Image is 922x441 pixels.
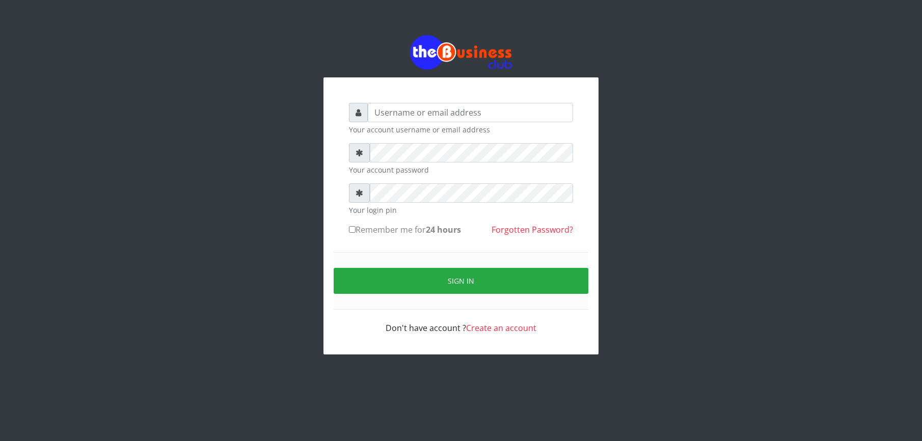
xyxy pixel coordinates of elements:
a: Create an account [466,322,536,334]
small: Your login pin [349,205,573,215]
input: Remember me for24 hours [349,226,356,233]
button: Sign in [334,268,588,294]
div: Don't have account ? [349,310,573,334]
small: Your account password [349,164,573,175]
small: Your account username or email address [349,124,573,135]
label: Remember me for [349,224,461,236]
b: 24 hours [426,224,461,235]
input: Username or email address [368,103,573,122]
a: Forgotten Password? [492,224,573,235]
